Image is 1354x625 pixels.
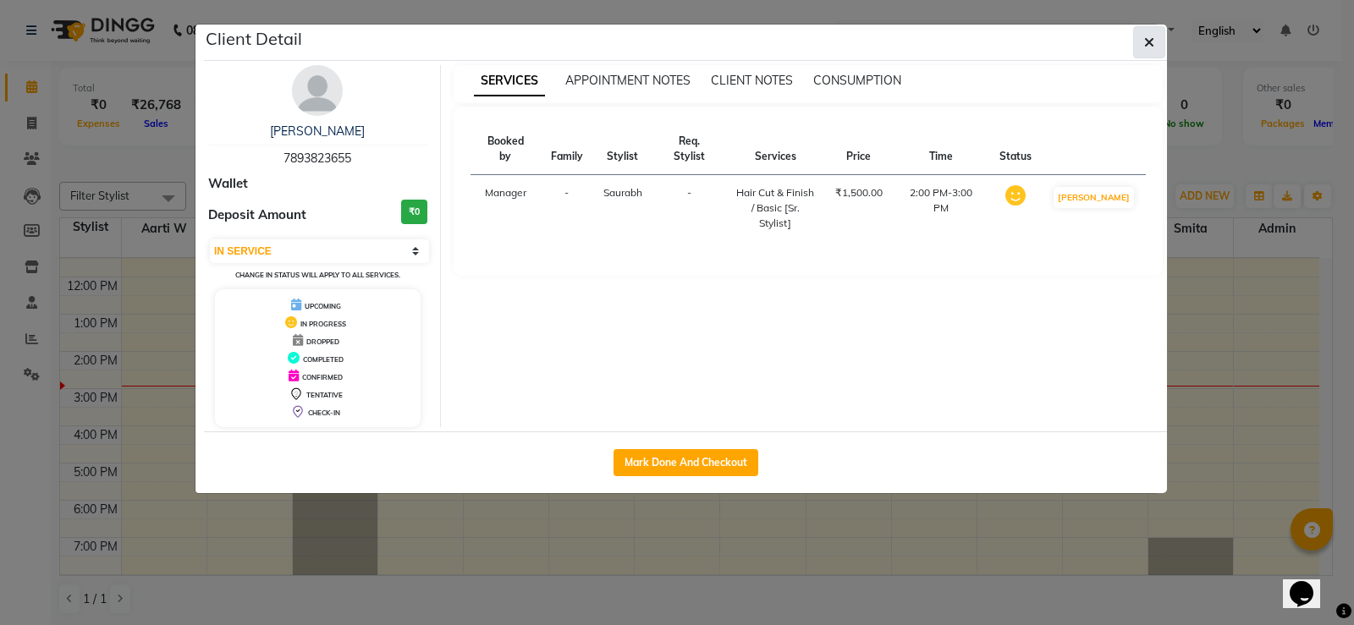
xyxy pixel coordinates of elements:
div: ₹1,500.00 [835,185,883,200]
button: Mark Done And Checkout [614,449,758,476]
small: Change in status will apply to all services. [235,271,400,279]
td: Manager [471,175,541,242]
span: CONSUMPTION [813,73,901,88]
th: Price [825,123,893,175]
span: 7893823655 [283,151,351,166]
td: - [541,175,593,242]
span: CONFIRMED [302,373,343,381]
th: Booked by [471,123,541,175]
button: [PERSON_NAME] [1054,187,1134,208]
h3: ₹0 [401,200,427,224]
th: Req. Stylist [652,123,726,175]
th: Services [726,123,825,175]
span: IN PROGRESS [300,320,346,328]
span: DROPPED [306,337,339,346]
div: Hair Cut & Finish / Basic [Sr. Stylist] [736,185,815,231]
th: Status [989,123,1042,175]
span: COMPLETED [303,355,344,364]
span: UPCOMING [305,302,341,310]
iframe: chat widget [1283,557,1337,608]
img: avatar [292,65,343,116]
h5: Client Detail [206,26,302,52]
th: Family [541,123,593,175]
a: [PERSON_NAME] [270,123,365,139]
span: SERVICES [474,66,545,96]
span: APPOINTMENT NOTES [565,73,691,88]
td: 2:00 PM-3:00 PM [893,175,989,242]
th: Stylist [593,123,652,175]
span: Deposit Amount [208,206,306,225]
th: Time [893,123,989,175]
span: CHECK-IN [308,408,340,417]
span: Wallet [208,174,248,194]
td: - [652,175,726,242]
span: CLIENT NOTES [711,73,793,88]
span: TENTATIVE [306,391,343,399]
span: Saurabh [603,186,642,199]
